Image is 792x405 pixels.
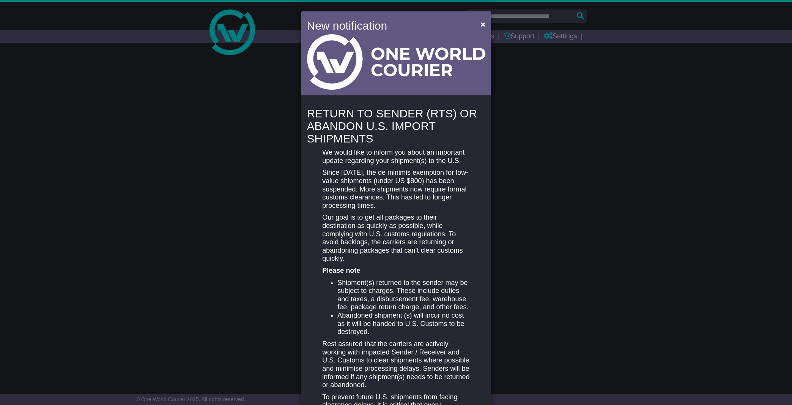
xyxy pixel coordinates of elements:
li: Shipment(s) returned to the sender may be subject to charges. These include duties and taxes, a d... [337,279,469,312]
p: We would like to inform you about an important update regarding your shipment(s) to the U.S. [322,149,469,165]
li: Abandoned shipment (s) will incur no cost as it will be handed to U.S. Customs to be destroyed. [337,312,469,336]
button: Close [477,16,489,32]
p: Our goal is to get all packages to their destination as quickly as possible, while complying with... [322,214,469,263]
img: Light [307,34,485,90]
h4: RETURN TO SENDER (RTS) OR ABANDON U.S. IMPORT SHIPMENTS [307,107,485,145]
p: Rest assured that the carriers are actively working with impacted Sender / Receiver and U.S. Cust... [322,340,469,389]
p: Since [DATE], the de minimis exemption for low-value shipments (under US $800) has been suspended... [322,169,469,210]
strong: Please note [322,267,360,274]
h4: New notification [307,17,470,34]
span: × [480,20,485,28]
